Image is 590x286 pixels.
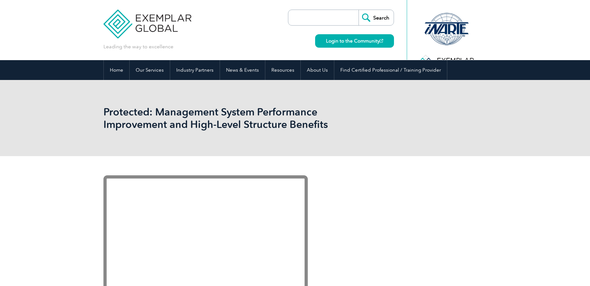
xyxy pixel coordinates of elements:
a: Industry Partners [170,60,220,80]
a: Home [104,60,129,80]
a: About Us [301,60,334,80]
img: open_square.png [380,39,383,43]
a: Login to the Community [315,34,394,48]
h1: Protected: Management System Performance Improvement and High-Level Structure Benefits [103,106,349,131]
input: Search [359,10,394,25]
a: Our Services [130,60,170,80]
a: Find Certified Professional / Training Provider [334,60,447,80]
a: News & Events [220,60,265,80]
p: Leading the way to excellence [103,43,173,50]
a: Resources [265,60,300,80]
